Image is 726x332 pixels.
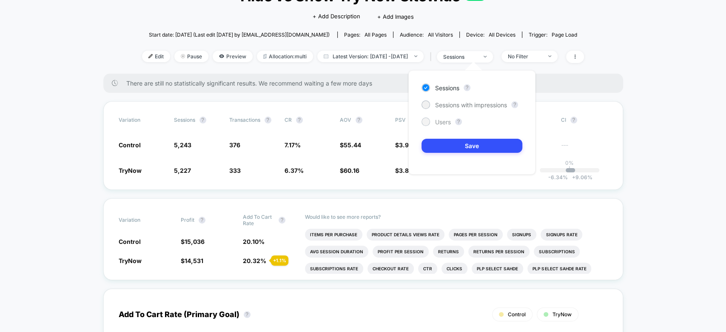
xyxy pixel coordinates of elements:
span: Sessions [435,84,459,92]
span: Control [119,141,141,149]
div: Pages: [344,31,387,38]
span: Variation [119,117,165,123]
button: ? [356,117,362,123]
button: ? [464,84,470,91]
span: 376 [229,141,240,149]
span: Add To Cart Rate [243,214,274,226]
span: 5,243 [174,141,191,149]
li: Items Per Purchase [305,229,362,240]
span: Device: [459,31,522,38]
span: TryNow [119,257,142,264]
span: 15,036 [185,238,205,245]
span: $ [395,141,413,149]
li: Pages Per Session [449,229,503,240]
span: + [572,174,575,180]
span: All Visitors [428,31,453,38]
span: 20.32 % [243,257,266,264]
span: Edit [142,51,170,62]
span: Variation [119,214,165,226]
span: --- [561,143,608,149]
li: Returns [433,246,464,258]
p: Would like to see more reports? [305,214,607,220]
button: ? [265,117,271,123]
img: calendar [324,54,328,58]
span: CI [561,117,608,123]
span: TryNow [552,311,572,318]
button: ? [296,117,303,123]
span: Sessions [174,117,195,123]
span: Preview [213,51,253,62]
span: 20.10 % [243,238,265,245]
span: 3.83 [399,167,413,174]
li: Subscriptions [534,246,580,258]
span: $ [340,167,359,174]
span: -6.34 % [548,174,568,180]
p: | [569,166,570,172]
span: There are still no statistically significant results. We recommend waiting a few more days [126,80,606,87]
span: | [428,51,437,63]
button: ? [279,217,285,223]
button: ? [244,311,251,318]
span: Control [508,311,526,318]
img: end [414,55,417,57]
span: Transactions [229,117,260,123]
li: Ctr [418,263,437,275]
button: ? [455,118,462,125]
span: Users [435,118,451,126]
span: $ [395,167,413,174]
div: Audience: [400,31,453,38]
div: + 1.1 % [271,255,288,266]
li: Signups Rate [541,229,582,240]
span: CR [285,117,292,123]
span: Pause [174,51,208,62]
img: rebalance [263,54,267,59]
span: Page Load [552,31,577,38]
li: Signups [507,229,536,240]
span: $ [340,141,361,149]
li: Avg Session Duration [305,246,368,258]
span: 333 [229,167,241,174]
span: all pages [364,31,387,38]
span: 60.16 [344,167,359,174]
button: ? [511,101,518,108]
span: all devices [489,31,515,38]
button: ? [570,117,577,123]
button: ? [199,217,205,223]
li: Clicks [441,263,467,275]
li: Subscriptions Rate [305,263,363,275]
img: end [548,55,551,57]
li: Product Details Views Rate [367,229,444,240]
li: Plp Select Sahde [472,263,523,275]
span: AOV [340,117,351,123]
div: No Filter [508,53,542,60]
li: Profit Per Session [373,246,429,258]
div: Trigger: [529,31,577,38]
img: end [484,56,487,57]
span: + Add Images [377,13,413,20]
div: sessions [443,54,477,60]
span: 14,531 [185,257,203,264]
span: 3.98 [399,141,413,149]
span: + Add Description [312,12,360,21]
span: PSV [395,117,406,123]
span: 55.44 [344,141,361,149]
button: Save [421,139,522,153]
span: 6.37 % [285,167,304,174]
span: Latest Version: [DATE] - [DATE] [317,51,424,62]
button: ? [199,117,206,123]
p: 0% [565,160,574,166]
li: Plp Select Sahde Rate [527,263,591,275]
span: $ [181,257,203,264]
span: Allocation: multi [257,51,313,62]
span: 7.17 % [285,141,301,149]
span: Start date: [DATE] (Last edit [DATE] by [EMAIL_ADDRESS][DOMAIN_NAME]) [149,31,330,38]
img: end [181,54,185,58]
li: Checkout Rate [367,263,414,275]
span: Profit [181,217,194,223]
img: edit [148,54,153,58]
span: 5,227 [174,167,191,174]
span: TryNow [119,167,142,174]
span: Control [119,238,141,245]
li: Returns Per Session [468,246,530,258]
span: $ [181,238,205,245]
